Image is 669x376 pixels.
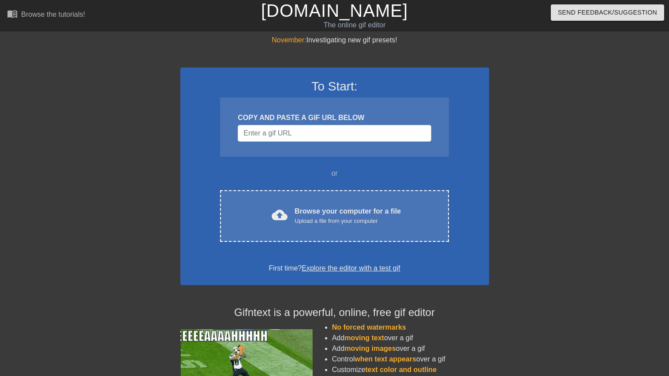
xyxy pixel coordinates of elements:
span: Send Feedback/Suggestion [558,7,657,18]
span: when text appears [355,355,416,363]
span: cloud_upload [272,207,288,223]
a: Browse the tutorials! [7,8,85,22]
span: No forced watermarks [332,323,406,331]
div: The online gif editor [228,20,482,30]
li: Customize [332,365,489,375]
div: Investigating new gif presets! [180,35,489,45]
span: text color and outline [365,366,437,373]
div: Browse the tutorials! [21,11,85,18]
li: Control over a gif [332,354,489,365]
h3: To Start: [192,79,478,94]
div: First time? [192,263,478,274]
input: Username [238,125,431,142]
h4: Gifntext is a powerful, online, free gif editor [180,306,489,319]
a: Explore the editor with a test gif [302,264,400,272]
span: menu_book [7,8,18,19]
span: November: [272,36,306,44]
div: Browse your computer for a file [295,206,401,226]
li: Add over a gif [332,343,489,354]
span: moving images [344,345,396,352]
div: Upload a file from your computer [295,217,401,226]
div: COPY AND PASTE A GIF URL BELOW [238,113,431,123]
a: [DOMAIN_NAME] [261,1,408,20]
li: Add over a gif [332,333,489,343]
span: moving text [344,334,384,342]
div: or [203,168,466,179]
button: Send Feedback/Suggestion [551,4,664,21]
